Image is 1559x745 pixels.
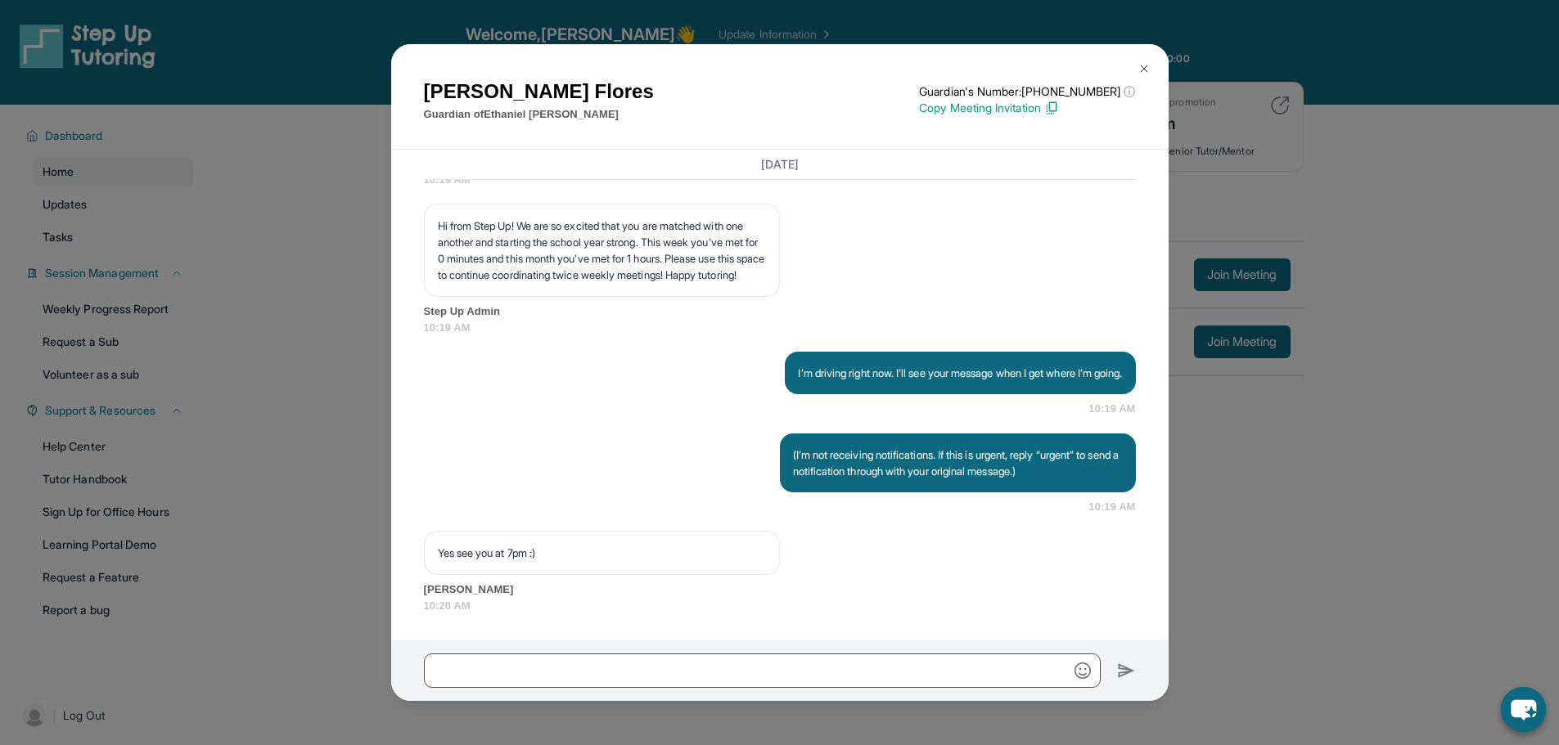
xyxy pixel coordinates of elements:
span: ⓘ [1124,83,1135,100]
span: 10:19 AM [1088,499,1135,515]
button: chat-button [1501,687,1546,732]
span: Step Up Admin [424,303,1136,320]
img: Send icon [1117,661,1136,680]
span: [PERSON_NAME] [424,581,1136,598]
p: Yes see you at 7pm :) [438,545,766,561]
img: Copy Icon [1044,101,1059,115]
p: Copy Meeting Invitation [919,100,1135,116]
p: I’m driving right now. I’ll see your message when I get where I’m going. [798,365,1122,381]
h1: [PERSON_NAME] Flores [424,77,654,106]
p: (I’m not receiving notifications. If this is urgent, reply “urgent” to send a notification throug... [793,447,1123,479]
span: 10:20 AM [424,598,1136,614]
img: Emoji [1075,662,1091,679]
span: 10:19 AM [1088,401,1135,417]
img: Close Icon [1138,62,1151,75]
p: Guardian of Ethaniel [PERSON_NAME] [424,106,654,123]
h3: [DATE] [424,156,1136,173]
p: Guardian's Number: [PHONE_NUMBER] [919,83,1135,100]
p: Hi from Step Up! We are so excited that you are matched with one another and starting the school ... [438,218,766,283]
span: 10:19 AM [424,320,1136,336]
